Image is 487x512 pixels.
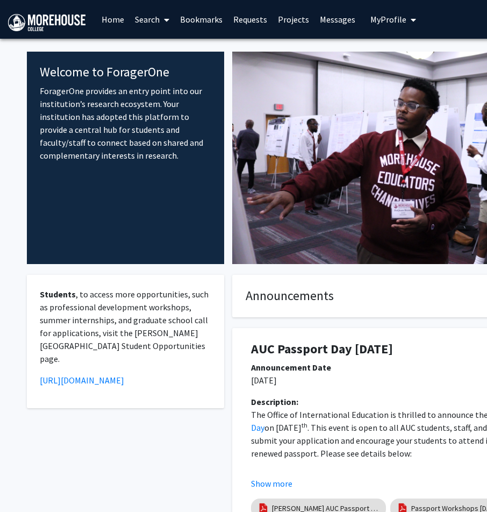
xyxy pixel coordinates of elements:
[175,1,228,38] a: Bookmarks
[370,14,406,25] span: My Profile
[96,1,130,38] a: Home
[302,421,307,429] sup: th
[8,464,46,504] iframe: Chat
[8,14,85,31] img: Morehouse College Logo
[40,288,211,365] p: , to access more opportunities, such as professional development workshops, summer internships, a...
[40,65,211,80] h4: Welcome to ForagerOne
[314,1,361,38] a: Messages
[40,84,211,162] p: ForagerOne provides an entry point into our institution’s research ecosystem. Your institution ha...
[228,1,273,38] a: Requests
[273,1,314,38] a: Projects
[40,375,124,386] a: [URL][DOMAIN_NAME]
[251,477,292,490] button: Show more
[130,1,175,38] a: Search
[40,289,76,300] strong: Students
